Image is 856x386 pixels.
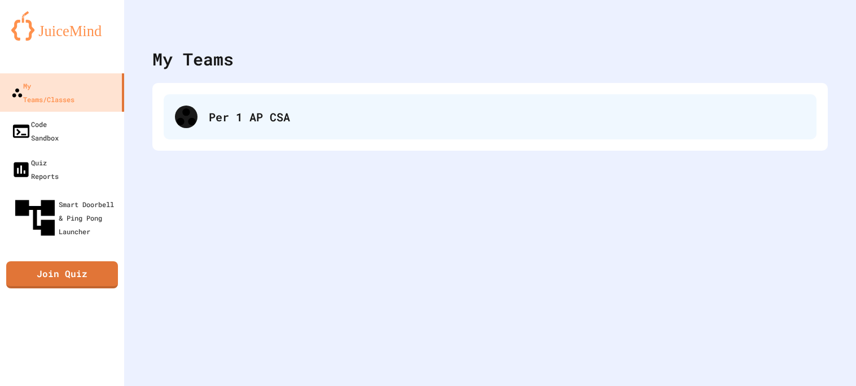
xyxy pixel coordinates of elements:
[164,94,817,139] div: Per 1 AP CSA
[11,194,120,242] div: Smart Doorbell & Ping Pong Launcher
[11,11,113,41] img: logo-orange.svg
[11,117,59,144] div: Code Sandbox
[11,156,59,183] div: Quiz Reports
[152,46,234,72] div: My Teams
[209,108,805,125] div: Per 1 AP CSA
[6,261,118,288] a: Join Quiz
[11,79,74,106] div: My Teams/Classes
